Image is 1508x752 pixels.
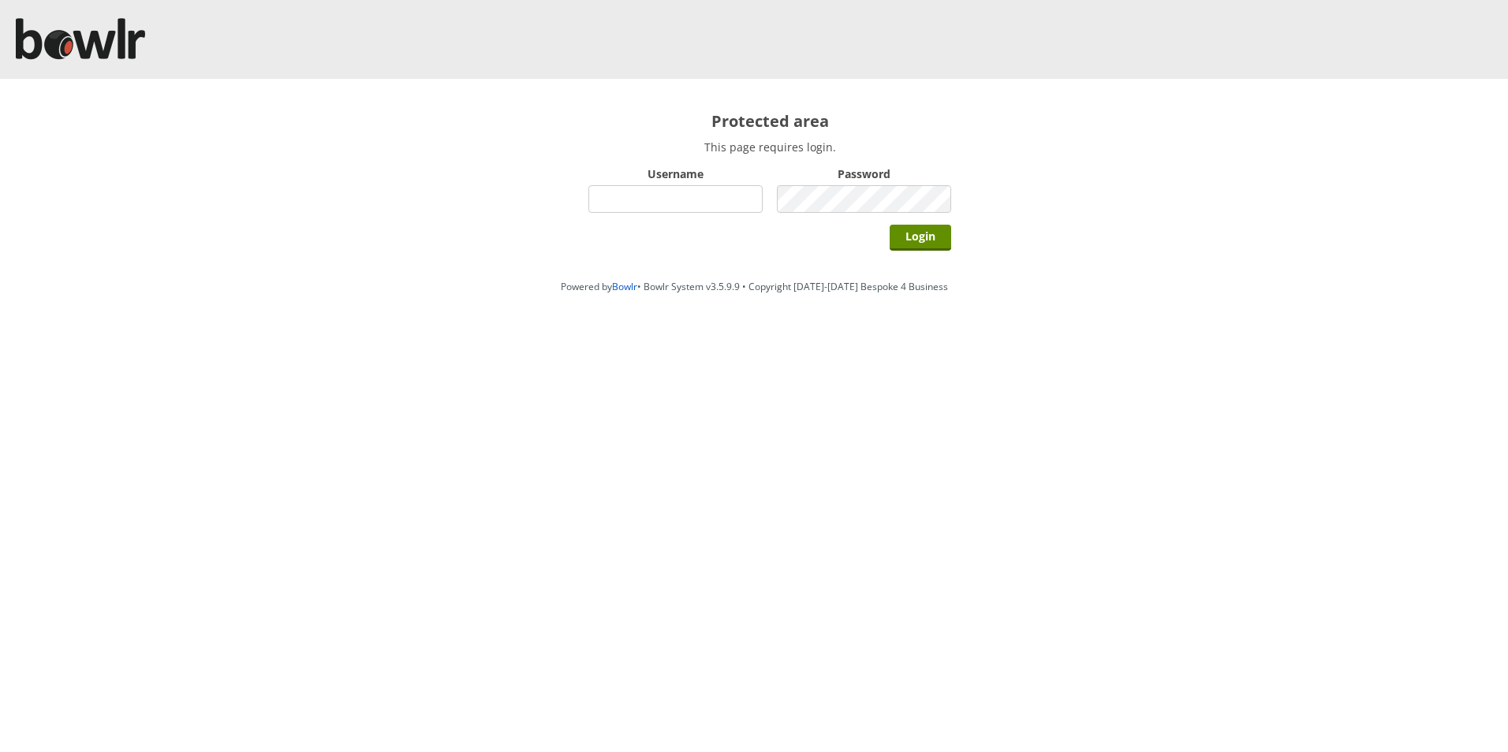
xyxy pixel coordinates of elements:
label: Username [588,166,763,181]
h2: Protected area [588,110,951,132]
a: Bowlr [612,280,637,293]
input: Login [890,225,951,251]
label: Password [777,166,951,181]
span: Powered by • Bowlr System v3.5.9.9 • Copyright [DATE]-[DATE] Bespoke 4 Business [561,280,948,293]
p: This page requires login. [588,140,951,154]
